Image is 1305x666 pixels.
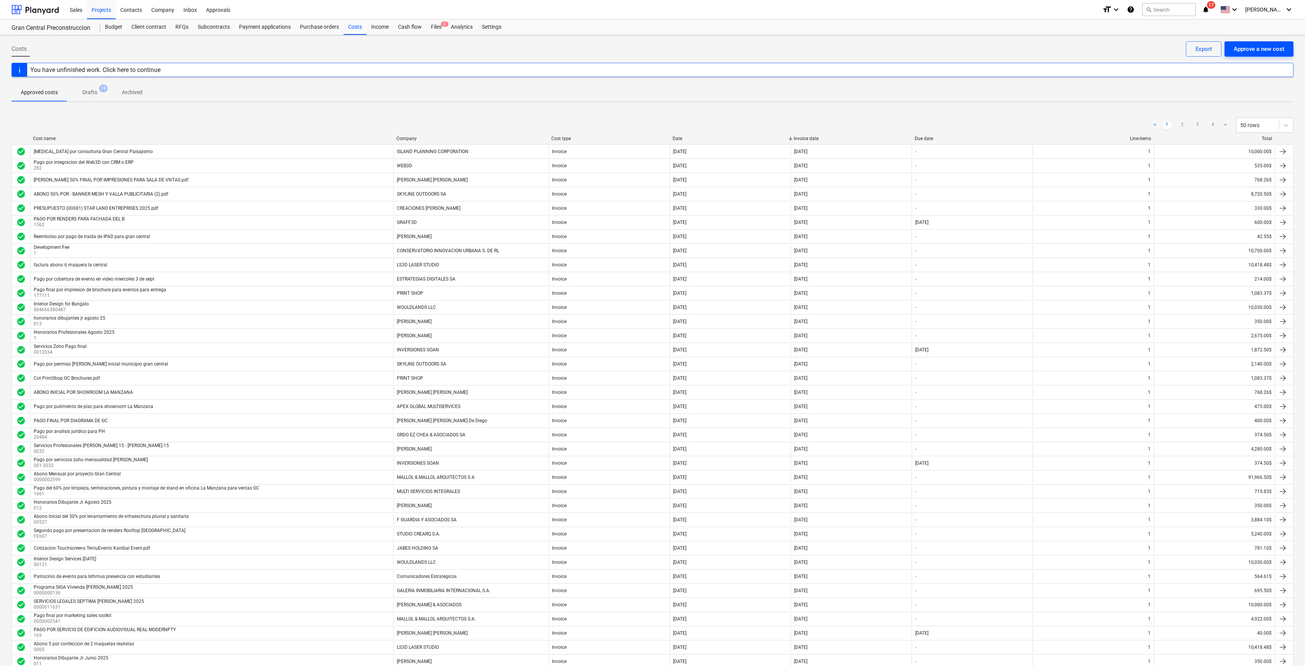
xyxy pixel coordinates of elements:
[34,250,71,256] p: 1
[673,206,686,211] div: [DATE]
[1148,262,1151,268] div: 1
[1154,145,1275,158] div: 10,000.00$
[16,232,26,241] div: Invoice was approved
[552,191,567,197] div: Invoice
[794,404,807,409] div: [DATE]
[673,390,686,395] div: [DATE]
[34,301,89,307] div: Interior Design for Bungalo
[16,345,26,354] span: check_circle
[16,388,26,397] span: check_circle
[122,88,142,96] p: Archived
[915,191,916,197] div: -
[1148,291,1151,296] div: 1
[673,432,686,437] div: [DATE]
[1148,163,1151,168] div: 1
[1154,556,1275,568] div: 10,030.00$
[1154,613,1275,625] div: 4,922.00$
[446,20,477,35] div: Analytics
[1154,386,1275,398] div: 768.26$
[915,248,916,253] div: -
[344,20,367,35] a: Costs
[34,216,124,222] div: PAGO POR RENDERS PARA FACHADA DEL B
[397,234,432,239] div: [PERSON_NAME]
[1148,333,1151,338] div: 1
[16,175,26,184] div: Invoice was approved
[397,333,432,338] div: [PERSON_NAME]
[552,163,567,168] div: Invoice
[673,177,686,183] div: [DATE]
[397,163,412,168] div: WEB3D
[673,234,686,239] div: [DATE]
[673,361,686,367] div: [DATE]
[1154,429,1275,441] div: 374.50$
[794,248,807,253] div: [DATE]
[1102,5,1112,14] i: format_size
[16,402,26,411] span: check_circle
[552,375,567,381] div: Invoice
[1221,121,1230,130] a: Next page
[397,347,439,353] div: INVERSIONES SOAN
[673,305,686,310] div: [DATE]
[915,375,916,381] div: -
[34,404,153,409] div: Pago por pulimiento de piso para showroom La Manzana
[397,177,468,183] div: [PERSON_NAME] [PERSON_NAME]
[794,191,807,197] div: [DATE]
[16,175,26,184] span: check_circle
[915,220,928,225] div: [DATE]
[34,390,133,395] div: ABONO INICIAL POR SHOWROOM LA MANZANA
[16,147,26,156] div: Invoice was approved
[1112,5,1121,14] i: keyboard_arrow_down
[1154,174,1275,186] div: 768.26$
[16,416,26,425] div: Invoice was approved
[397,276,455,282] div: ESTRATEGIAS DIGITALES SA
[1036,136,1151,141] div: Line-items
[552,262,567,268] div: Invoice
[552,319,567,324] div: Invoice
[16,303,26,312] div: Invoice was approved
[16,189,26,199] span: check_circle
[397,319,432,324] div: [PERSON_NAME]
[1154,315,1275,328] div: 350.00$
[1148,149,1151,154] div: 1
[915,136,1030,141] div: Due date
[1154,273,1275,285] div: 214.00$
[1154,245,1275,257] div: 10,700.00$
[1154,514,1275,526] div: 3,884.10$
[1154,202,1275,214] div: 330.00$
[794,319,807,324] div: [DATE]
[1225,41,1294,57] button: Approve a new cost
[16,359,26,369] div: Invoice was approved
[127,20,171,35] div: Client contract
[16,289,26,298] div: Invoice was approved
[552,276,567,282] div: Invoice
[1154,542,1275,554] div: 781.10$
[1148,305,1151,310] div: 1
[397,375,423,381] div: PRINT SHOP
[34,429,105,434] div: Pago por analisis juridico para PH
[295,20,344,35] div: Purchase orders
[234,20,295,35] a: Payment applications
[1245,7,1284,13] span: [PERSON_NAME]
[11,44,27,54] span: Costs
[1157,136,1272,141] div: Total
[34,292,168,299] p: 177111
[16,246,26,255] span: check_circle
[1154,599,1275,611] div: 10,000.00$
[34,234,150,239] div: Reembolso por pago de traida de IPAD para gran central
[552,248,567,253] div: Invoice
[1178,121,1187,130] a: Page 2
[16,189,26,199] div: Invoice was approved
[673,149,686,154] div: [DATE]
[477,20,506,35] a: Settings
[552,177,567,183] div: Invoice
[552,361,567,367] div: Invoice
[30,66,160,73] div: You have unfinished work. Click here to continue
[673,418,686,423] div: [DATE]
[100,20,127,35] div: Budget
[915,418,916,423] div: -
[16,388,26,397] div: Invoice was approved
[34,160,134,165] div: Pago por integracion del Web3D con CRM o ERP
[397,432,465,437] div: ORDO EZ CHEA & ASOCIADOS SA
[397,220,417,225] div: GRAFF3D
